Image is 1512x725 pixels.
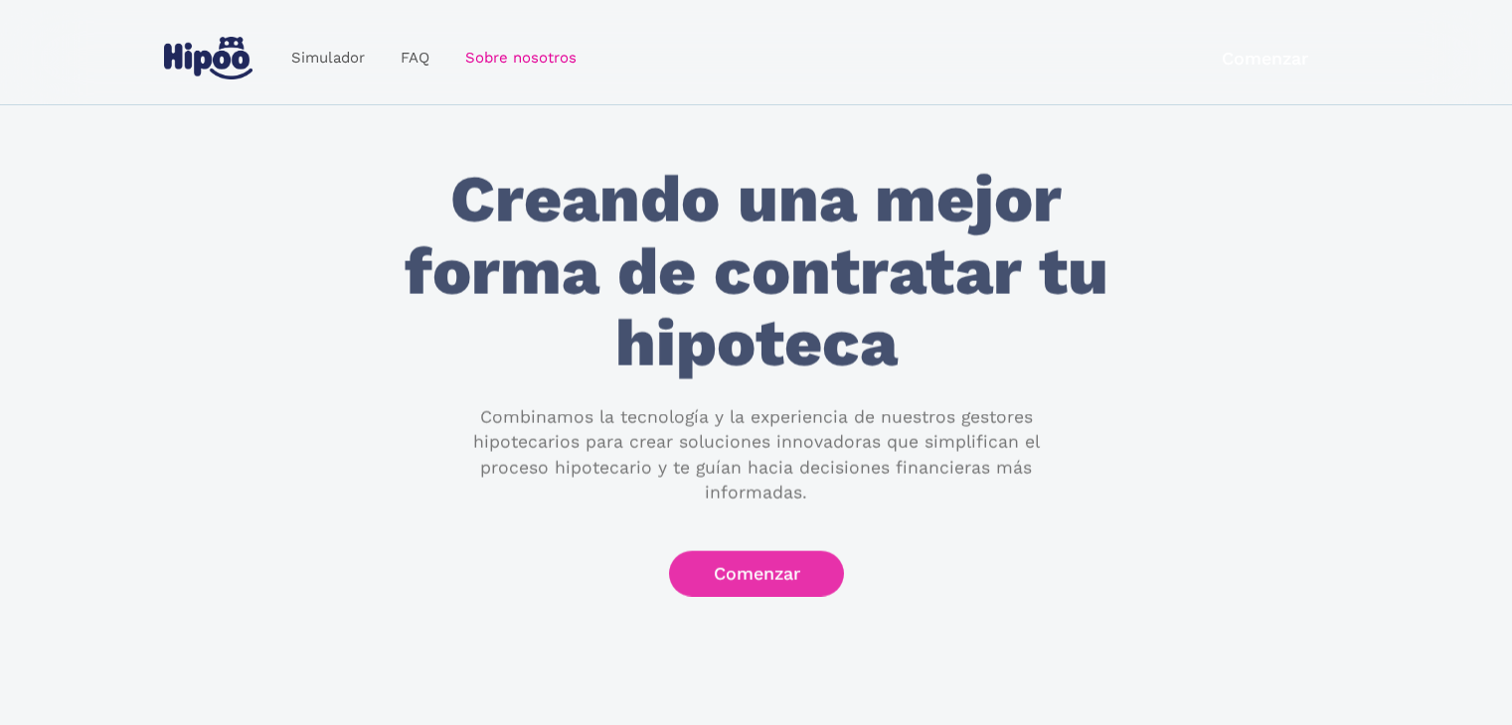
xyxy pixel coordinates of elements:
a: Sobre nosotros [447,39,594,77]
p: Combinamos la tecnología y la experiencia de nuestros gestores hipotecarios para crear soluciones... [436,405,1075,507]
a: Simulador [273,39,383,77]
a: home [160,29,257,87]
h1: Creando una mejor forma de contratar tu hipoteca [379,164,1132,380]
a: Comenzar [668,551,844,598]
a: Comenzar [1177,35,1353,81]
a: FAQ [383,39,447,77]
